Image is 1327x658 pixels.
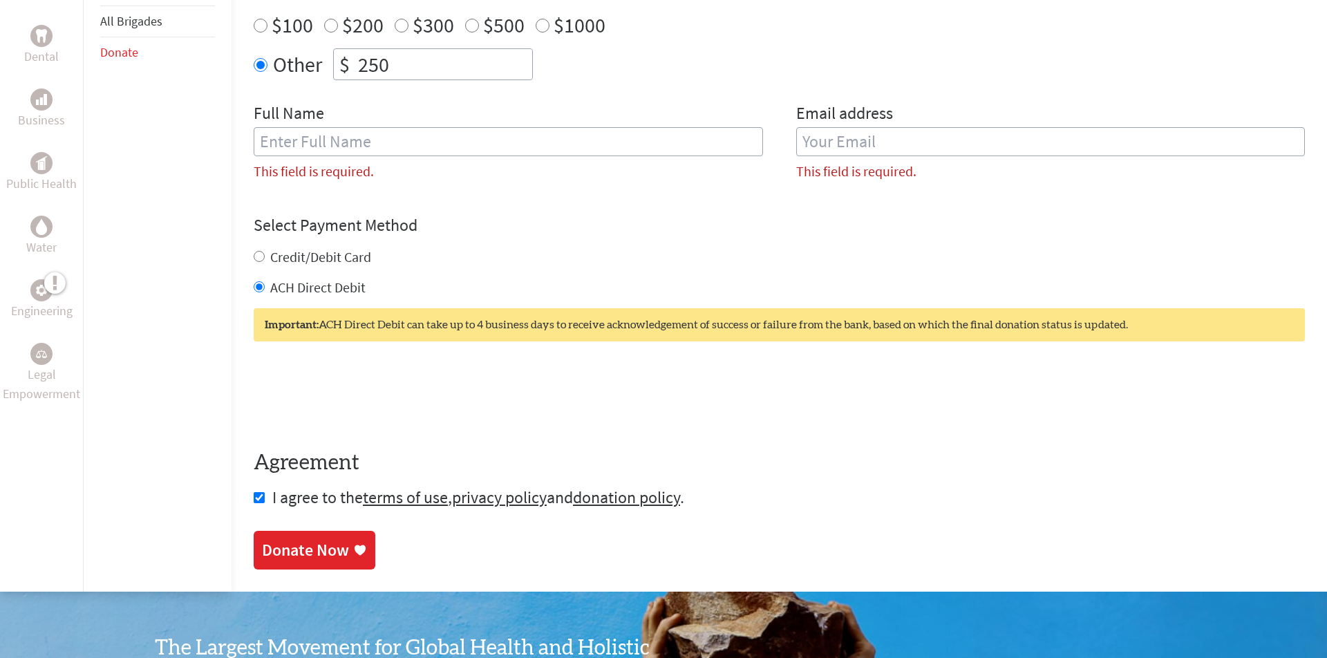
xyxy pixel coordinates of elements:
[11,301,73,321] p: Engineering
[100,6,215,37] li: All Brigades
[3,343,80,404] a: Legal EmpowermentLegal Empowerment
[554,12,605,38] label: $1000
[796,127,1306,156] input: Your Email
[270,248,371,265] label: Credit/Debit Card
[413,12,454,38] label: $300
[26,238,57,257] p: Water
[334,49,355,79] div: $
[265,319,319,330] strong: Important:
[254,127,763,156] input: Enter Full Name
[483,12,525,38] label: $500
[573,487,680,508] a: donation policy
[100,37,215,68] li: Donate
[270,279,366,296] label: ACH Direct Debit
[254,162,374,181] label: This field is required.
[24,25,59,66] a: DentalDental
[796,102,893,127] label: Email address
[26,216,57,257] a: WaterWater
[36,156,47,170] img: Public Health
[36,94,47,105] img: Business
[30,279,53,301] div: Engineering
[30,25,53,47] div: Dental
[6,174,77,194] p: Public Health
[254,102,324,127] label: Full Name
[273,48,322,80] label: Other
[254,214,1305,236] h4: Select Payment Method
[30,88,53,111] div: Business
[363,487,448,508] a: terms of use
[355,49,532,79] input: Enter Amount
[254,308,1305,341] div: ACH Direct Debit can take up to 4 business days to receive acknowledgement of success or failure ...
[36,219,47,235] img: Water
[3,365,80,404] p: Legal Empowerment
[452,487,547,508] a: privacy policy
[36,350,47,358] img: Legal Empowerment
[6,152,77,194] a: Public HealthPublic Health
[30,152,53,174] div: Public Health
[254,369,464,423] iframe: reCAPTCHA
[100,44,138,60] a: Donate
[36,285,47,296] img: Engineering
[18,88,65,130] a: BusinessBusiness
[796,162,916,181] label: This field is required.
[30,343,53,365] div: Legal Empowerment
[100,13,162,29] a: All Brigades
[272,12,313,38] label: $100
[254,531,375,570] a: Donate Now
[262,539,349,561] div: Donate Now
[36,30,47,43] img: Dental
[272,487,684,508] span: I agree to the , and .
[11,279,73,321] a: EngineeringEngineering
[342,12,384,38] label: $200
[24,47,59,66] p: Dental
[18,111,65,130] p: Business
[30,216,53,238] div: Water
[254,451,1305,476] h4: Agreement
